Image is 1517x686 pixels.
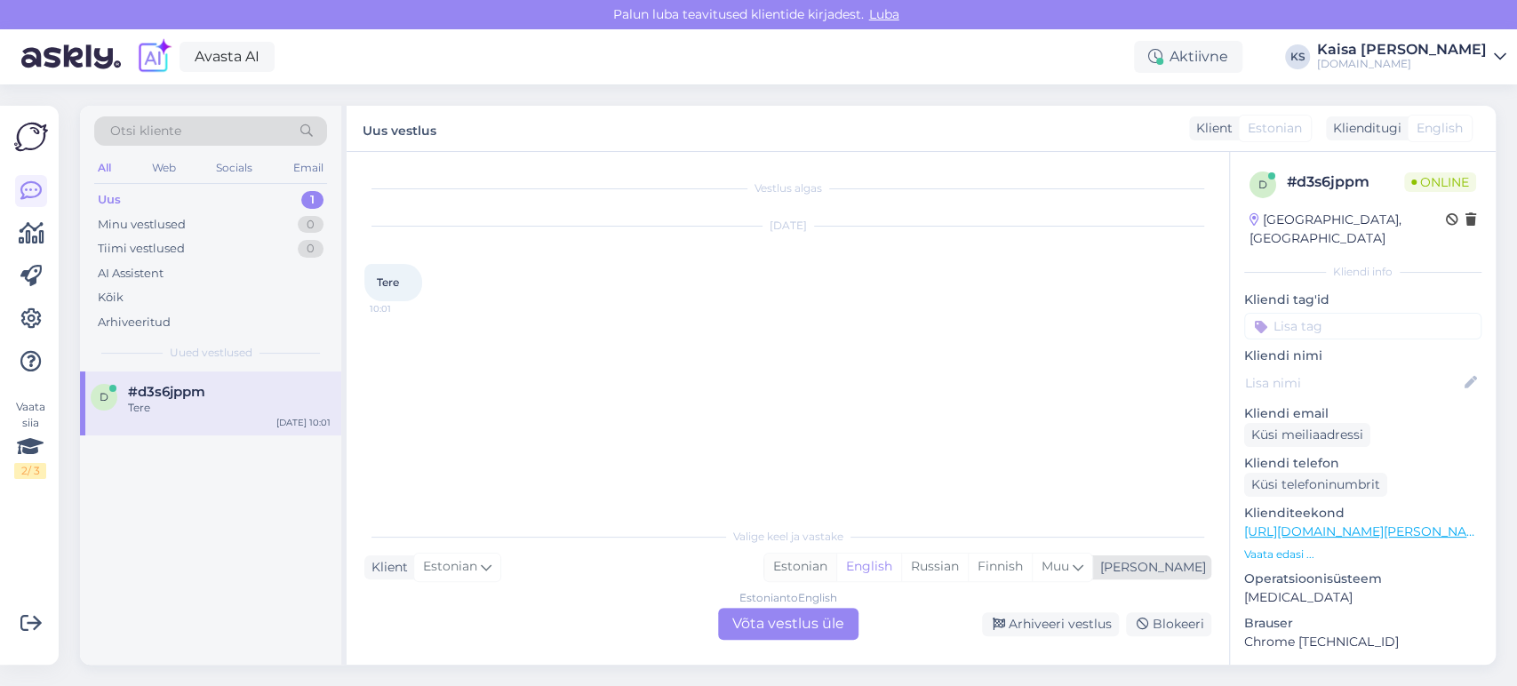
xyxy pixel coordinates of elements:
[128,400,331,416] div: Tere
[301,191,323,209] div: 1
[364,180,1211,196] div: Vestlus algas
[94,156,115,179] div: All
[1126,612,1211,636] div: Blokeeri
[377,275,399,289] span: Tere
[423,557,477,577] span: Estonian
[212,156,256,179] div: Socials
[1244,264,1481,280] div: Kliendi info
[836,554,901,580] div: English
[864,6,905,22] span: Luba
[100,390,108,403] span: d
[764,554,836,580] div: Estonian
[1417,119,1463,138] span: English
[14,399,46,479] div: Vaata siia
[98,289,124,307] div: Kõik
[110,122,181,140] span: Otsi kliente
[180,42,275,72] a: Avasta AI
[1244,546,1481,562] p: Vaata edasi ...
[968,554,1032,580] div: Finnish
[1244,313,1481,339] input: Lisa tag
[1244,454,1481,473] p: Kliendi telefon
[1244,570,1481,588] p: Operatsioonisüsteem
[98,314,171,331] div: Arhiveeritud
[1245,373,1461,393] input: Lisa nimi
[1244,404,1481,423] p: Kliendi email
[148,156,180,179] div: Web
[1042,558,1069,574] span: Muu
[982,612,1119,636] div: Arhiveeri vestlus
[1093,558,1206,577] div: [PERSON_NAME]
[363,116,436,140] label: Uus vestlus
[1404,172,1476,192] span: Online
[1258,178,1267,191] span: d
[1244,347,1481,365] p: Kliendi nimi
[1287,171,1404,193] div: # d3s6jppm
[370,302,436,315] span: 10:01
[14,463,46,479] div: 2 / 3
[1134,41,1242,73] div: Aktiivne
[98,240,185,258] div: Tiimi vestlused
[1248,119,1302,138] span: Estonian
[901,554,968,580] div: Russian
[290,156,327,179] div: Email
[1285,44,1310,69] div: KS
[364,529,1211,545] div: Valige keel ja vastake
[128,384,205,400] span: #d3s6jppm
[1189,119,1233,138] div: Klient
[298,216,323,234] div: 0
[1244,423,1370,447] div: Küsi meiliaadressi
[98,191,121,209] div: Uus
[1250,211,1446,248] div: [GEOGRAPHIC_DATA], [GEOGRAPHIC_DATA]
[98,265,164,283] div: AI Assistent
[1317,57,1487,71] div: [DOMAIN_NAME]
[364,218,1211,234] div: [DATE]
[1317,43,1506,71] a: Kaisa [PERSON_NAME][DOMAIN_NAME]
[1244,614,1481,633] p: Brauser
[364,558,408,577] div: Klient
[1326,119,1401,138] div: Klienditugi
[135,38,172,76] img: explore-ai
[718,608,858,640] div: Võta vestlus üle
[1244,504,1481,522] p: Klienditeekond
[1244,291,1481,309] p: Kliendi tag'id
[298,240,323,258] div: 0
[98,216,186,234] div: Minu vestlused
[1244,473,1387,497] div: Küsi telefoninumbrit
[739,590,837,606] div: Estonian to English
[1244,633,1481,651] p: Chrome [TECHNICAL_ID]
[276,416,331,429] div: [DATE] 10:01
[170,345,252,361] span: Uued vestlused
[14,120,48,154] img: Askly Logo
[1317,43,1487,57] div: Kaisa [PERSON_NAME]
[1244,588,1481,607] p: [MEDICAL_DATA]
